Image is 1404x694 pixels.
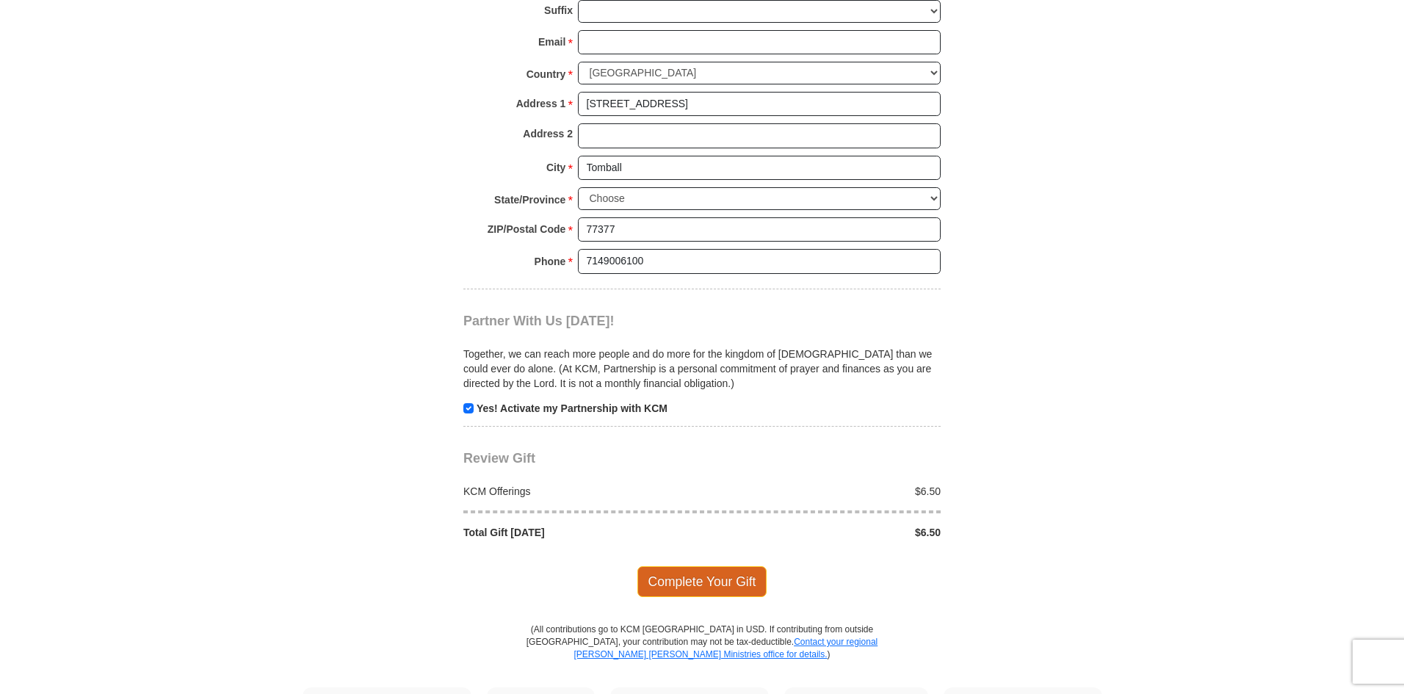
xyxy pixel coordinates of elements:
[456,525,703,540] div: Total Gift [DATE]
[523,123,573,144] strong: Address 2
[494,189,565,210] strong: State/Province
[526,64,566,84] strong: Country
[463,347,941,391] p: Together, we can reach more people and do more for the kingdom of [DEMOGRAPHIC_DATA] than we coul...
[702,525,949,540] div: $6.50
[535,251,566,272] strong: Phone
[488,219,566,239] strong: ZIP/Postal Code
[456,484,703,499] div: KCM Offerings
[463,451,535,466] span: Review Gift
[538,32,565,52] strong: Email
[546,157,565,178] strong: City
[526,623,878,687] p: (All contributions go to KCM [GEOGRAPHIC_DATA] in USD. If contributing from outside [GEOGRAPHIC_D...
[637,566,767,597] span: Complete Your Gift
[702,484,949,499] div: $6.50
[477,402,667,414] strong: Yes! Activate my Partnership with KCM
[516,93,566,114] strong: Address 1
[463,314,615,328] span: Partner With Us [DATE]!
